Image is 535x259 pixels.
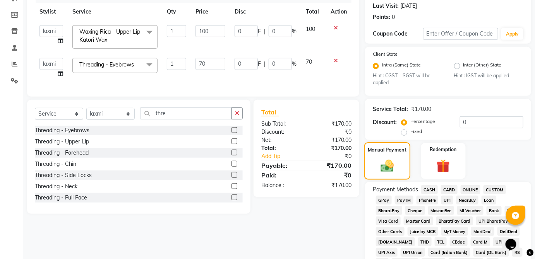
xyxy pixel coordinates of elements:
[418,237,432,246] span: THD
[35,171,92,179] div: Threading - Side Locks
[487,206,502,215] span: Bank
[134,61,137,68] a: x
[410,128,422,135] label: Fixed
[301,3,326,20] th: Total
[502,228,527,251] iframe: chat widget
[306,181,357,189] div: ₹170.00
[306,170,357,180] div: ₹0
[292,60,297,68] span: %
[428,206,454,215] span: MosamBee
[35,149,89,157] div: Threading - Forehead
[255,120,307,128] div: Sub Total:
[430,146,457,153] label: Redemption
[107,36,111,43] a: x
[79,28,140,43] span: Waxing Rica - Upper Lip Katori Wax
[423,28,499,40] input: Enter Offer / Coupon Code
[35,160,76,168] div: Threading - Chin
[411,105,431,113] div: ₹170.00
[428,248,471,257] span: Card (Indian Bank)
[306,161,357,170] div: ₹170.00
[395,196,413,204] span: PayTM
[35,3,68,20] th: Stylist
[255,128,307,136] div: Discount:
[450,237,468,246] span: CEdge
[512,248,523,257] span: RS
[306,136,357,144] div: ₹170.00
[373,186,418,194] span: Payment Methods
[264,27,266,36] span: |
[484,185,506,194] span: CUSTOM
[258,60,261,68] span: F
[441,227,468,236] span: MyT Money
[461,185,481,194] span: ONLINE
[368,147,406,154] label: Manual Payment
[376,206,402,215] span: BharatPay
[230,3,301,20] th: Disc
[255,161,307,170] div: Payable:
[261,108,279,116] span: Total
[377,158,398,174] img: _cash.svg
[436,216,473,225] span: BharatPay Card
[408,227,438,236] span: Juice by MCB
[258,27,261,36] span: F
[473,248,509,257] span: Card (DL Bank)
[255,181,307,189] div: Balance :
[306,26,315,32] span: 100
[405,206,425,215] span: Cheque
[373,13,390,21] div: Points:
[432,158,454,174] img: _gift.svg
[35,126,89,135] div: Threading - Eyebrows
[79,61,134,68] span: Threading - Eyebrows
[191,3,230,20] th: Price
[382,61,421,71] label: Intra (Same) State
[471,227,494,236] span: MariDeal
[373,72,442,87] small: Hint : CGST + SGST will be applied
[493,237,510,246] span: UPI M
[306,120,357,128] div: ₹170.00
[315,152,357,160] div: ₹0
[417,196,439,204] span: PhonePe
[476,216,511,225] span: UPI BharatPay
[255,170,307,180] div: Paid:
[376,196,392,204] span: GPay
[306,58,312,65] span: 70
[68,3,162,20] th: Service
[373,30,423,38] div: Coupon Code
[376,237,415,246] span: [DOMAIN_NAME]
[373,51,398,58] label: Client State
[497,227,520,236] span: DefiDeal
[35,194,87,202] div: Threading - Full Face
[410,118,435,125] label: Percentage
[255,144,307,152] div: Total:
[292,27,297,36] span: %
[400,2,417,10] div: [DATE]
[373,118,397,126] div: Discount:
[306,128,357,136] div: ₹0
[404,216,433,225] span: Master Card
[264,60,266,68] span: |
[456,196,478,204] span: NearBuy
[501,28,523,40] button: Apply
[471,237,490,246] span: Card M
[401,248,425,257] span: UPI Union
[373,105,408,113] div: Service Total:
[326,3,352,20] th: Action
[454,72,524,79] small: Hint : IGST will be applied
[441,196,453,204] span: UPI
[255,152,315,160] a: Add Tip
[392,13,395,21] div: 0
[141,107,232,119] input: Search or Scan
[463,61,502,71] label: Inter (Other) State
[373,2,399,10] div: Last Visit:
[441,185,458,194] span: CARD
[435,237,447,246] span: TCL
[376,248,398,257] span: UPI Axis
[376,216,401,225] span: Visa Card
[482,196,496,204] span: Loan
[255,136,307,144] div: Net:
[457,206,484,215] span: MI Voucher
[505,206,523,215] span: Family
[162,3,191,20] th: Qty
[376,227,405,236] span: Other Cards
[35,138,89,146] div: Threading - Upper Lip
